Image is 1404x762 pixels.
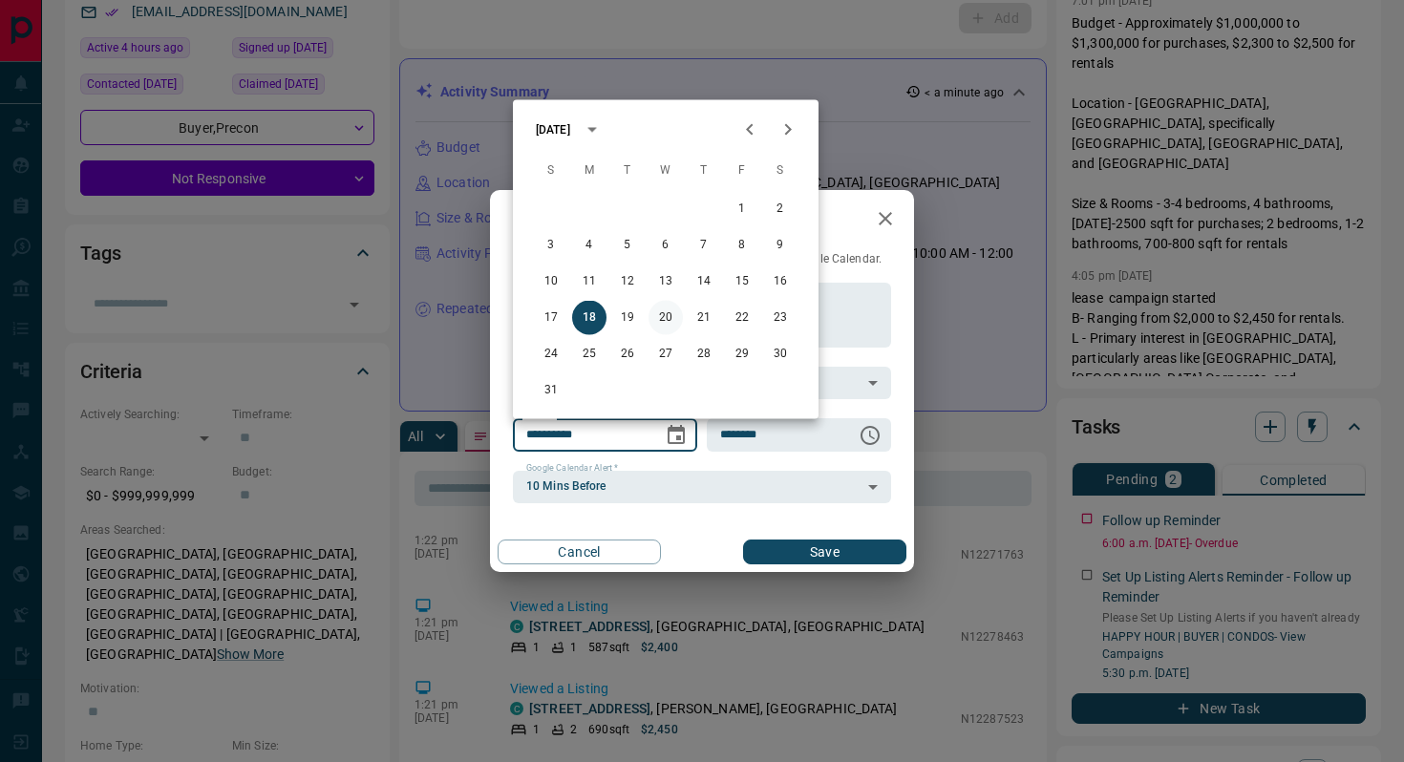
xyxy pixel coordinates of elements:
label: Google Calendar Alert [526,462,618,475]
button: 10 [534,265,568,299]
span: Monday [572,152,606,190]
button: 7 [687,228,721,263]
span: Saturday [763,152,798,190]
span: Thursday [687,152,721,190]
button: Save [743,540,906,564]
button: 13 [649,265,683,299]
button: calendar view is open, switch to year view [576,114,608,146]
span: Friday [725,152,759,190]
button: 27 [649,337,683,371]
span: Sunday [534,152,568,190]
button: 2 [763,192,798,226]
h2: Edit Task [490,190,614,251]
div: [DATE] [536,121,570,138]
button: 29 [725,337,759,371]
span: Tuesday [610,152,645,190]
button: 3 [534,228,568,263]
button: 5 [610,228,645,263]
button: 8 [725,228,759,263]
div: 10 Mins Before [513,471,891,503]
button: 12 [610,265,645,299]
button: 28 [687,337,721,371]
button: Previous month [731,111,769,149]
button: 22 [725,301,759,335]
button: Choose date, selected date is Aug 18, 2025 [657,416,695,455]
button: 20 [649,301,683,335]
span: Wednesday [649,152,683,190]
button: Cancel [498,540,661,564]
button: 26 [610,337,645,371]
button: 30 [763,337,798,371]
button: 19 [610,301,645,335]
button: 24 [534,337,568,371]
button: 4 [572,228,606,263]
button: 18 [572,301,606,335]
button: 25 [572,337,606,371]
button: Choose time, selected time is 6:00 AM [851,416,889,455]
button: 23 [763,301,798,335]
button: 11 [572,265,606,299]
button: Next month [769,111,807,149]
button: 21 [687,301,721,335]
button: 15 [725,265,759,299]
button: 9 [763,228,798,263]
button: 16 [763,265,798,299]
button: 17 [534,301,568,335]
button: 31 [534,373,568,408]
button: 14 [687,265,721,299]
button: 6 [649,228,683,263]
button: 1 [725,192,759,226]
